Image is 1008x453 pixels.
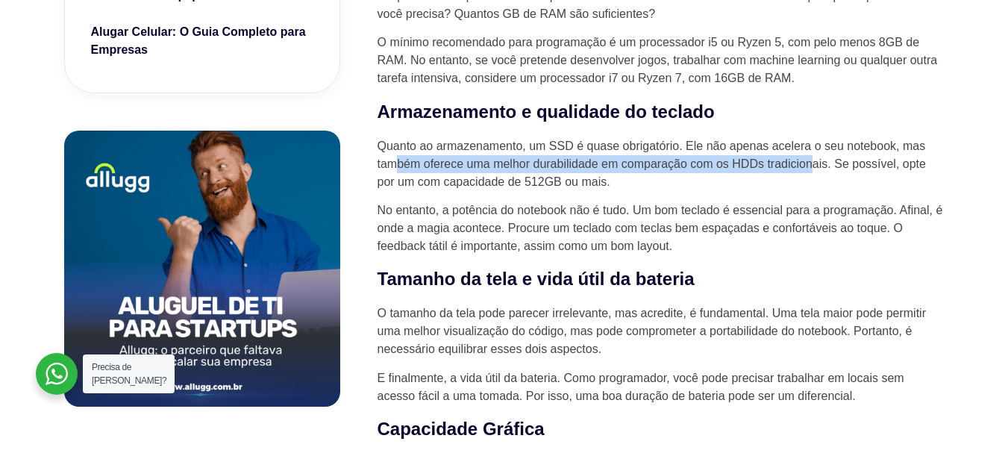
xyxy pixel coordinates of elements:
strong: Armazenamento e qualidade do teclado [378,101,715,122]
iframe: Chat Widget [933,381,1008,453]
img: aluguel de notebook para startups [64,131,340,407]
strong: Tamanho da tela e vida útil da bateria [378,269,695,289]
strong: Capacidade Gráfica [378,419,545,439]
p: E finalmente, a vida útil da bateria. Como programador, você pode precisar trabalhar em locais se... [378,369,945,405]
p: No entanto, a potência do notebook não é tudo. Um bom teclado é essencial para a programação. Afi... [378,201,945,255]
p: O mínimo recomendado para programação é um processador i5 ou Ryzen 5, com pelo menos 8GB de RAM. ... [378,34,945,87]
span: Precisa de [PERSON_NAME]? [92,362,166,386]
a: Alugar Celular: O Guia Completo para Empresas [91,23,313,63]
p: O tamanho da tela pode parecer irrelevante, mas acredite, é fundamental. Uma tela maior pode perm... [378,304,945,358]
div: Widget de chat [933,381,1008,453]
p: Quanto ao armazenamento, um SSD é quase obrigatório. Ele não apenas acelera o seu notebook, mas t... [378,137,945,191]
